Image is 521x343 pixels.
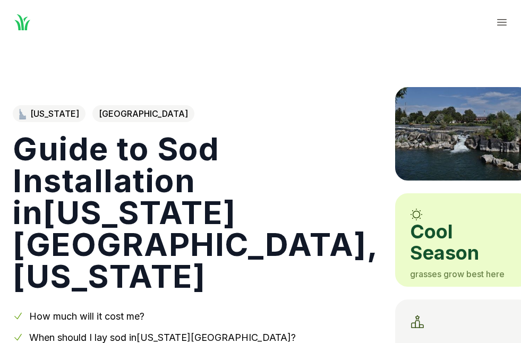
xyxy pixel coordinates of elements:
[410,221,516,263] span: cool season
[410,269,505,279] span: grasses grow best here
[13,105,86,122] a: [US_STATE]
[29,311,144,322] a: How much will it cost me?
[92,105,194,122] span: [GEOGRAPHIC_DATA]
[29,332,296,343] a: When should I lay sod in[US_STATE][GEOGRAPHIC_DATA]?
[13,133,378,292] h1: Guide to Sod Installation in [US_STATE][GEOGRAPHIC_DATA] , [US_STATE]
[19,109,26,119] img: Idaho state outline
